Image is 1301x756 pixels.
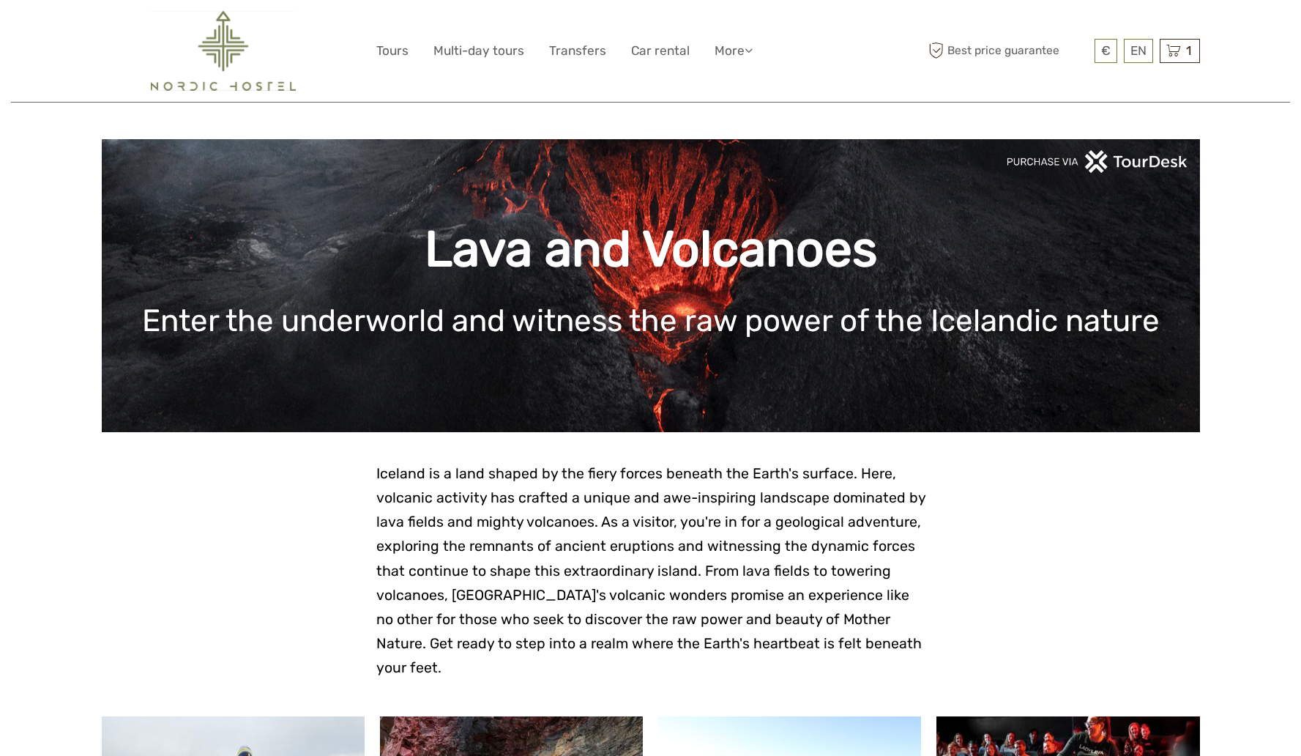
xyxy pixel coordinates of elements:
a: Tours [376,40,409,62]
span: 1 [1184,43,1193,58]
span: € [1101,43,1111,58]
a: Car rental [631,40,690,62]
span: Best price guarantee [925,39,1091,63]
img: PurchaseViaTourDeskwhite.png [1006,150,1189,173]
img: 2454-61f15230-a6bf-4303-aa34-adabcbdb58c5_logo_big.png [151,11,296,91]
a: Transfers [549,40,606,62]
div: EN [1124,39,1153,63]
h1: Lava and Volcanoes [124,220,1178,279]
a: Multi-day tours [433,40,524,62]
a: More [715,40,753,62]
h1: Enter the underworld and witness the raw power of the Icelandic nature [124,303,1178,339]
span: Iceland is a land shaped by the fiery forces beneath the Earth's surface. Here, volcanic activity... [376,465,925,676]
